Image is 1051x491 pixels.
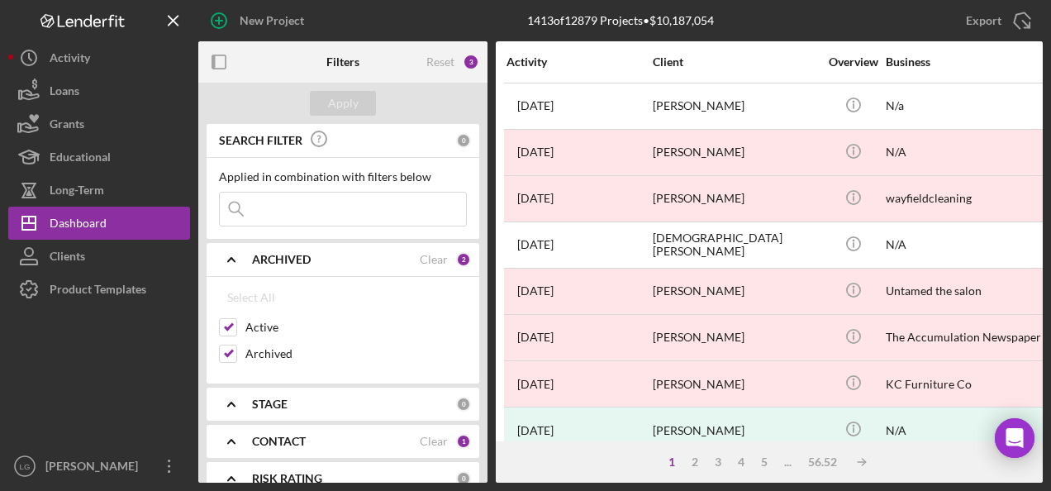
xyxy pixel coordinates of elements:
button: Activity [8,41,190,74]
div: 1 [456,434,471,449]
button: New Project [198,4,321,37]
div: Export [966,4,1001,37]
div: Clients [50,240,85,277]
div: 5 [753,455,776,469]
button: Clients [8,240,190,273]
div: [PERSON_NAME] [653,131,818,174]
time: 2022-11-08 19:08 [517,284,554,298]
div: New Project [240,4,304,37]
div: [DEMOGRAPHIC_DATA][PERSON_NAME] [653,223,818,267]
div: Educational [50,141,111,178]
div: 2 [456,252,471,267]
b: CONTACT [252,435,306,448]
div: 3 [463,54,479,70]
time: 2022-12-05 15:58 [517,378,554,391]
div: N/A [886,131,1051,174]
div: N/A [886,408,1051,452]
div: [PERSON_NAME] [653,177,818,221]
div: Reset [426,55,454,69]
div: [PERSON_NAME] [653,316,818,360]
div: Loans [50,74,79,112]
button: Product Templates [8,273,190,306]
div: Business [886,55,1051,69]
div: Grants [50,107,84,145]
b: STAGE [252,398,288,411]
button: LG[PERSON_NAME] [8,450,190,483]
div: N/a [886,84,1051,128]
div: 3 [706,455,730,469]
div: Product Templates [50,273,146,310]
div: Untamed the salon [886,269,1051,313]
div: wayfieldcleaning [886,177,1051,221]
div: Clear [420,435,448,448]
button: Apply [310,91,376,116]
time: 2022-10-28 16:55 [517,145,554,159]
div: Activity [50,41,90,79]
label: Active [245,319,467,336]
button: Loans [8,74,190,107]
button: Export [949,4,1043,37]
div: Dashboard [50,207,107,244]
div: KC Furniture Co [886,362,1051,406]
button: Educational [8,141,190,174]
button: Select All [219,281,283,314]
button: Dashboard [8,207,190,240]
div: Applied in combination with filters below [219,170,467,184]
time: 2022-11-28 20:19 [517,331,554,344]
div: 4 [730,455,753,469]
time: 2023-02-02 19:31 [517,424,554,437]
time: 2023-01-14 07:48 [517,192,554,205]
div: The Accumulation Newspaper [886,316,1051,360]
label: Archived [245,346,467,362]
div: Open Intercom Messenger [995,418,1034,458]
div: 2 [683,455,706,469]
button: Grants [8,107,190,141]
time: 2022-11-09 14:41 [517,238,554,251]
div: 1 [660,455,683,469]
b: RISK RATING [252,472,322,485]
text: LG [20,462,31,471]
div: Clear [420,253,448,266]
div: Overview [822,55,884,69]
div: [PERSON_NAME] [653,269,818,313]
div: Long-Term [50,174,104,211]
b: ARCHIVED [252,253,311,266]
b: SEARCH FILTER [219,134,302,147]
div: Select All [227,281,275,314]
time: 2023-10-02 23:33 [517,99,554,112]
div: Client [653,55,818,69]
div: 1413 of 12879 Projects • $10,187,054 [527,14,714,27]
button: Long-Term [8,174,190,207]
div: 0 [456,471,471,486]
div: [PERSON_NAME] [653,84,818,128]
div: 0 [456,133,471,148]
div: [PERSON_NAME] [653,408,818,452]
div: [PERSON_NAME] [41,450,149,487]
div: N/A [886,223,1051,267]
div: 56.52 [800,455,845,469]
div: Activity [506,55,651,69]
div: [PERSON_NAME] [653,362,818,406]
b: Filters [326,55,359,69]
div: Apply [328,91,359,116]
div: 0 [456,397,471,412]
div: ... [776,455,800,469]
